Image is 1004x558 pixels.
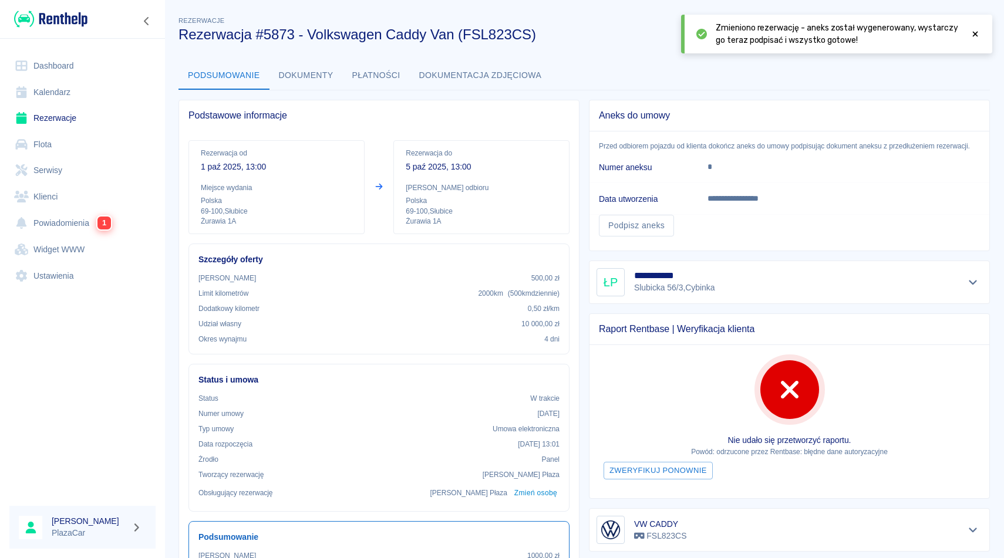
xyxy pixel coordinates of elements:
a: Flota [9,131,156,158]
p: Status [198,393,218,404]
img: Renthelp logo [14,9,87,29]
p: [PERSON_NAME] [198,273,256,283]
p: Rezerwacja od [201,148,352,158]
h6: Data utworzenia [599,193,689,205]
button: Płatności [343,62,410,90]
p: Miejsce wydania [201,182,352,193]
h6: [PERSON_NAME] [52,515,127,527]
p: Obsługujący rezerwację [198,488,273,498]
p: Tworzący rezerwację [198,469,264,480]
p: Żurawia 1A [201,217,352,226]
p: Umowa elektroniczna [493,424,560,434]
button: Dokumenty [269,62,343,90]
p: 69-100 , Słubice [201,206,352,217]
h6: Podsumowanie [198,531,560,543]
p: Przed odbiorem pojazdu od klienta dokończ aneks do umowy podpisując dokument aneksu z przedłużeni... [589,141,989,151]
span: 1 [97,217,111,229]
button: Pokaż szczegóły [963,522,983,538]
h6: Status i umowa [198,374,560,386]
a: Ustawienia [9,263,156,289]
a: Kalendarz [9,79,156,106]
span: Rezerwacje [178,17,224,24]
span: ( 500 km dziennie ) [508,289,560,297]
p: Typ umowy [198,424,234,434]
a: Rezerwacje [9,105,156,131]
p: 2000 km [478,288,560,299]
p: Udział własny [198,319,241,329]
p: 0,50 zł /km [528,303,560,314]
p: Numer umowy [198,408,244,419]
a: Serwisy [9,157,156,184]
h6: VW CADDY [634,518,686,530]
p: Nie udało się przetworzyć raportu. [599,434,980,447]
h6: Szczegóły oferty [198,253,560,266]
p: 69-100 , Słubice [406,206,557,217]
a: Klienci [9,184,156,210]
span: Zmieniono rezerwację - aneks został wygenerowany, wystarczy go teraz podpisać i wszystko gotowe! [716,22,961,46]
p: [DATE] [537,408,560,419]
button: Zweryfikuj ponownie [604,462,713,480]
div: ŁP [597,268,625,296]
p: 500,00 zł [531,273,560,283]
p: 10 000,00 zł [521,319,560,329]
p: Żurawia 1A [406,217,557,226]
button: Zmień osobę [512,485,560,502]
a: Podpisz aneks [599,215,674,236]
p: [DATE] 13:01 [518,439,560,449]
img: Image [599,518,622,542]
p: Dodatkowy kilometr [198,303,260,314]
p: Limit kilometrów [198,288,248,299]
span: Aneks do umowy [599,110,980,121]
p: Slubicka 56/3 , Cybinka [634,282,717,294]
span: Raport Rentbase | Weryfikacja klienta [599,323,980,335]
a: Dashboard [9,53,156,79]
p: Polska [406,195,557,206]
p: Panel [542,454,560,465]
p: 5 paź 2025, 13:00 [406,161,557,173]
p: [PERSON_NAME] odbioru [406,182,557,193]
a: Widget WWW [9,236,156,263]
p: 1 paź 2025, 13:00 [201,161,352,173]
p: W trakcie [530,393,560,404]
p: Powód: odrzucone przez Rentbase: błędne dane autoryzacyjne [599,447,980,457]
p: [PERSON_NAME] Płaza [483,469,560,480]
span: Podstawowe informacje [188,110,570,121]
p: Żrodło [198,454,218,465]
p: Data rozpoczęcia [198,439,252,449]
h6: Numer aneksu [599,161,689,173]
p: FSL823CS [634,530,686,542]
h3: Rezerwacja #5873 - Volkswagen Caddy Van (FSL823CS) [178,26,881,43]
p: 4 dni [544,334,560,344]
p: Rezerwacja do [406,148,557,158]
button: Pokaż szczegóły [963,274,983,290]
button: Zwiń nawigację [138,13,156,29]
button: Dokumentacja zdjęciowa [410,62,551,90]
a: Renthelp logo [9,9,87,29]
p: Okres wynajmu [198,334,247,344]
button: Podsumowanie [178,62,269,90]
a: Powiadomienia1 [9,209,156,236]
p: Polska [201,195,352,206]
p: PlazaCar [52,527,127,539]
p: [PERSON_NAME] Płaza [430,488,507,498]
